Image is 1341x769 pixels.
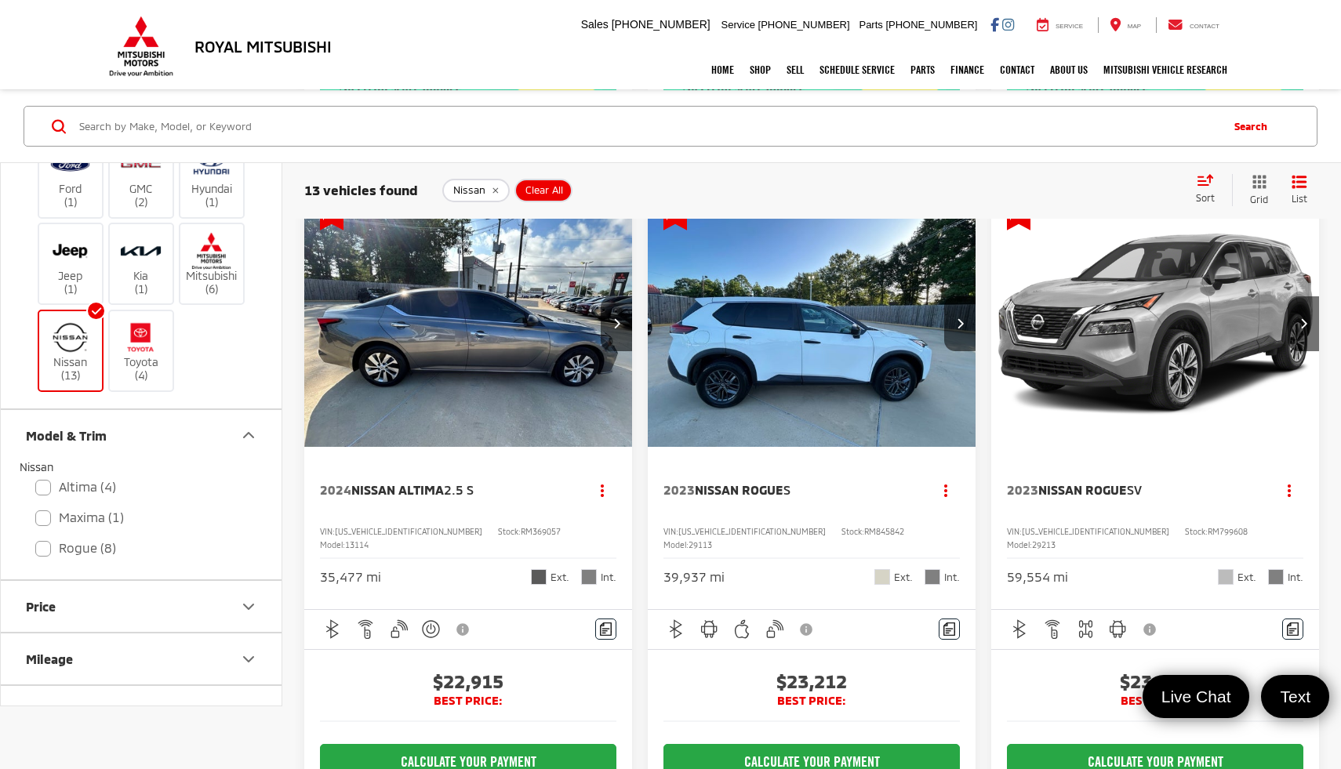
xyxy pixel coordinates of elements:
button: Select sort value [1188,174,1232,205]
span: Charcoal [581,569,597,585]
div: Mileage [239,650,258,669]
a: Finance [943,50,992,89]
span: Int. [601,570,616,585]
a: 2023Nissan RogueSV [1007,481,1260,499]
img: Keyless Ignition System [421,619,441,639]
div: 2023 Nissan Rogue S 0 [647,201,977,447]
label: Hyundai (1) [180,146,244,209]
img: Royal Mitsubishi in Baton Rouge, LA) [119,146,162,183]
span: S [783,482,790,497]
div: 35,477 mi [320,568,381,586]
img: Royal Mitsubishi in Baton Rouge, LA) [49,319,92,356]
span: $23,212 [663,669,960,693]
button: Next image [1288,296,1319,351]
img: Bluetooth® [323,619,343,639]
a: Schedule Service: Opens in a new tab [812,50,903,89]
span: dropdown dots [601,484,604,496]
div: Price [26,600,56,615]
input: Search by Make, Model, or Keyword [78,107,1219,145]
img: 4WD/AWD [1076,619,1096,639]
img: Bluetooth® [667,619,686,639]
a: Live Chat [1143,675,1250,718]
span: [US_VEHICLE_IDENTIFICATION_NUMBER] [335,527,482,536]
span: VIN: [1007,527,1022,536]
span: 2023 [663,482,695,497]
a: Contact [992,50,1042,89]
span: Model: [320,540,345,550]
button: Comments [1282,618,1303,640]
span: RM799608 [1208,527,1248,536]
span: [PHONE_NUMBER] [612,18,710,31]
span: SV [1127,482,1142,497]
img: Remote Start [1043,619,1063,639]
span: Live Chat [1154,686,1239,707]
a: Home [703,50,742,89]
span: Glacier White [874,569,890,585]
label: Nissan (13) [39,319,103,383]
img: Comments [600,622,612,636]
span: Ext. [1237,570,1256,585]
div: Model & Trim [26,428,107,443]
span: Int. [1288,570,1303,585]
span: [PHONE_NUMBER] [885,19,977,31]
span: Nissan Altima [351,482,444,497]
span: [US_VEHICLE_IDENTIFICATION_NUMBER] [1022,527,1169,536]
a: 2024Nissan Altima2.5 S [320,481,573,499]
a: Shop [742,50,779,89]
span: Clear All [525,184,563,197]
a: Parts: Opens in a new tab [903,50,943,89]
button: LocationLocation [1,687,283,738]
a: Mitsubishi Vehicle Research [1096,50,1235,89]
span: RM369057 [521,527,561,536]
img: Comments [943,622,956,636]
button: remove Nissan [442,179,510,202]
a: 2023 Nissan Rogue S2023 Nissan Rogue S2023 Nissan Rogue S2023 Nissan Rogue S [647,201,977,447]
a: Sell [779,50,812,89]
button: Next image [601,296,632,351]
span: Stock: [498,527,521,536]
span: BEST PRICE: [663,693,960,709]
a: Text [1261,675,1329,718]
label: Altima (4) [35,474,247,502]
span: List [1292,192,1307,205]
span: 13114 [345,540,369,550]
div: Location [26,705,78,720]
span: Grid [1250,193,1268,206]
span: Nissan [20,460,53,473]
span: dropdown dots [1288,484,1291,496]
label: Ford (1) [39,146,103,209]
span: 2.5 S [444,482,474,497]
button: PricePrice [1,582,283,633]
img: 2024 Nissan Altima 2.5 S [303,201,634,448]
img: Keyless Entry [389,619,409,639]
button: Grid View [1232,174,1280,206]
span: [PHONE_NUMBER] [758,19,850,31]
button: Actions [1276,477,1303,504]
div: Location [239,702,258,721]
div: 2024 Nissan Altima 2.5 S 0 [303,201,634,447]
span: [US_VEHICLE_IDENTIFICATION_NUMBER] [678,527,826,536]
span: Charcoal [1268,569,1284,585]
button: View Disclaimer [794,613,820,646]
span: 13 vehicles found [304,182,418,198]
span: BEST PRICE: [1007,693,1303,709]
a: Instagram: Click to visit our Instagram page [1002,18,1014,31]
img: Royal Mitsubishi in Baton Rouge, LA) [119,233,162,270]
span: 29113 [689,540,712,550]
img: 2023 Nissan Rogue S [647,201,977,448]
img: Royal Mitsubishi in Baton Rouge, LA) [190,146,233,183]
label: Kia (1) [110,233,173,296]
img: Android Auto [1108,619,1128,639]
span: RM845842 [864,527,904,536]
div: 59,554 mi [1007,568,1068,586]
button: MileageMileage [1,634,283,685]
a: 2024 Nissan Altima 2.5 S2024 Nissan Altima 2.5 S2024 Nissan Altima 2.5 S2024 Nissan Altima 2.5 S [303,201,634,447]
img: Royal Mitsubishi in Baton Rouge, LA) [190,233,233,270]
div: 39,937 mi [663,568,725,586]
span: Gun Metallic [531,569,547,585]
span: Sort [1196,192,1215,203]
img: Bluetooth® [1010,619,1030,639]
label: Maxima (1) [35,505,247,532]
button: View Disclaimer [1137,613,1164,646]
span: $23,535 [1007,669,1303,693]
